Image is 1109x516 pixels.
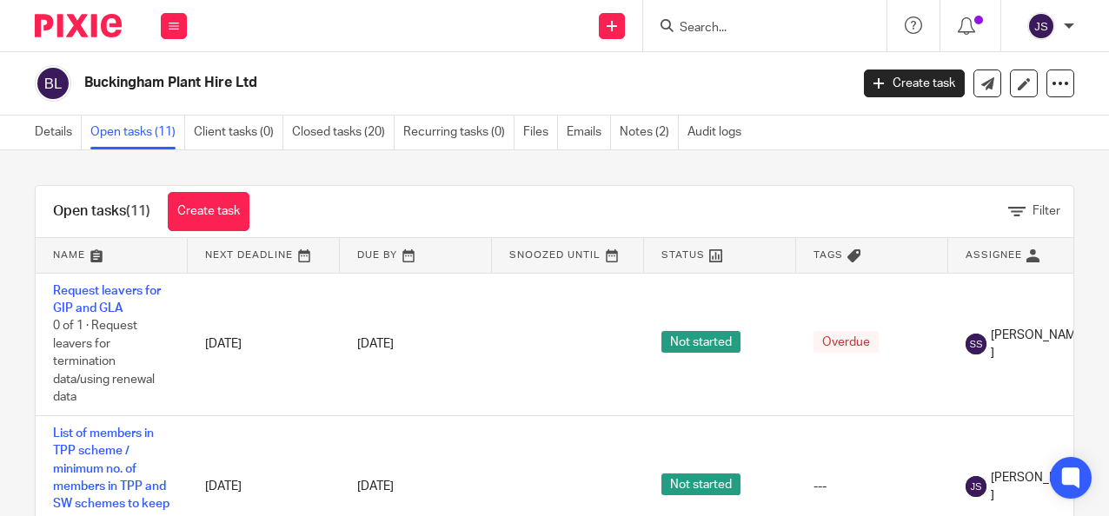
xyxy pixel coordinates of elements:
a: Create task [168,192,249,231]
span: Filter [1033,205,1060,217]
a: Notes (2) [620,116,679,149]
a: Open tasks (11) [90,116,185,149]
img: svg%3E [966,334,986,354]
span: Not started [661,331,740,353]
a: Emails [567,116,611,149]
span: Overdue [813,331,879,353]
a: Closed tasks (20) [292,116,395,149]
a: Files [523,116,558,149]
a: Create task [864,69,965,97]
span: Not started [661,473,740,495]
span: Snoozed Until [509,250,601,260]
a: Recurring tasks (0) [403,116,515,149]
a: Client tasks (0) [194,116,283,149]
a: Audit logs [687,116,750,149]
a: Details [35,116,82,149]
span: [PERSON_NAME] [991,327,1083,362]
span: (11) [126,204,150,218]
td: [DATE] [188,273,340,416]
div: --- [813,478,931,495]
a: Request leavers for GIP and GLA [53,285,161,314]
span: [DATE] [357,480,394,493]
img: svg%3E [966,476,986,497]
img: svg%3E [35,65,71,102]
h1: Open tasks [53,202,150,221]
span: [DATE] [357,338,394,350]
img: svg%3E [1027,12,1055,40]
span: 0 of 1 · Request leavers for termination data/using renewal data [53,320,155,403]
span: Tags [813,250,843,260]
h2: Buckingham Plant Hire Ltd [84,74,687,92]
span: [PERSON_NAME] [991,469,1083,505]
input: Search [678,21,834,36]
span: Status [661,250,705,260]
img: Pixie [35,14,122,37]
